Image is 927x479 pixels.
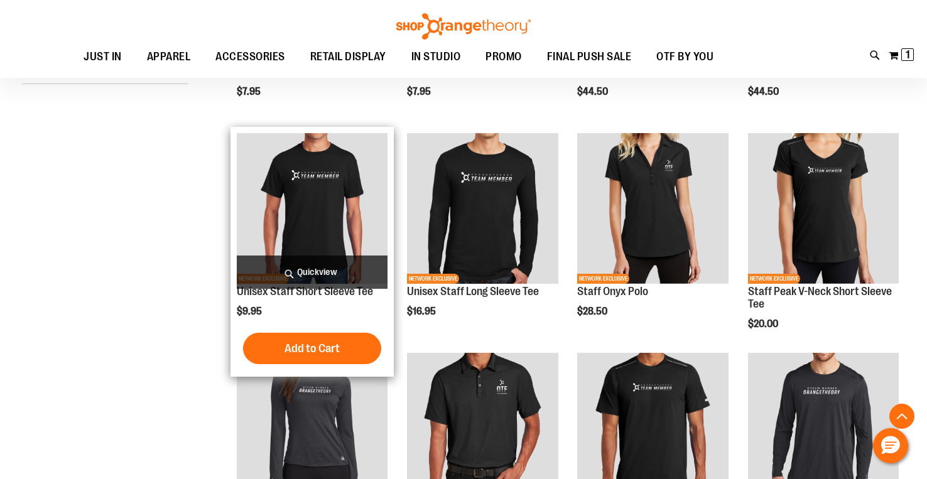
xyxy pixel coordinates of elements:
span: ACCESSORIES [215,43,285,71]
a: Product image for Unisex Short Sleeve T-ShirtNETWORK EXCLUSIVE [237,133,388,286]
span: OTF BY YOU [656,43,713,71]
img: Product image for Unisex Short Sleeve T-Shirt [237,133,388,284]
img: Product image for Peak V-Neck Short Sleeve Tee [748,133,899,284]
img: Shop Orangetheory [394,13,533,40]
span: $7.95 [237,86,263,97]
button: Hello, have a question? Let’s chat. [873,428,908,463]
span: 1 [906,48,910,61]
a: Staff Smooth Fleece Jacket [577,65,706,78]
a: Unisex Staff Long Sleeve Tee [407,285,539,298]
span: NETWORK EXCLUSIVE [407,274,459,284]
span: APPAREL [147,43,191,71]
div: product [571,127,734,349]
span: $16.95 [407,306,438,317]
span: Add to Cart [285,342,340,355]
a: NAME BADGE [407,65,468,78]
span: PROMO [485,43,522,71]
a: PROMO [473,43,534,72]
div: product [230,127,394,377]
a: APPAREL [134,43,203,72]
button: Add to Cart [243,333,381,364]
a: RETAIL DISPLAY [298,43,399,72]
a: Product image for Peak V-Neck Short Sleeve TeeNETWORK EXCLUSIVE [748,133,899,286]
a: IN STUDIO [399,43,474,71]
img: Product image for Unisex Long Sleeve T-Shirt [407,133,558,284]
a: Staff Peak V-Neck Short Sleeve Tee [748,285,892,310]
img: Product image for Onyx Polo [577,133,728,284]
a: JUST IN [71,43,134,72]
span: FINAL PUSH SALE [547,43,632,71]
a: NAME BADGE (Blank) [237,65,332,78]
a: Product image for Onyx PoloNETWORK EXCLUSIVE [577,133,728,286]
span: NETWORK EXCLUSIVE [748,274,800,284]
div: product [742,127,905,362]
span: $44.50 [748,86,781,97]
button: Back To Top [889,404,914,429]
a: Unisex Staff Short Sleeve Tee [237,285,373,298]
span: JUST IN [84,43,122,71]
span: $9.95 [237,306,264,317]
div: product [401,127,564,349]
a: ACCESSORIES [203,43,298,72]
a: Quickview [237,256,388,289]
span: $7.95 [407,86,433,97]
a: Staff Smooth Fleece Jacket [748,65,877,78]
span: $28.50 [577,306,609,317]
a: Product image for Unisex Long Sleeve T-ShirtNETWORK EXCLUSIVE [407,133,558,286]
span: $20.00 [748,318,780,330]
span: RETAIL DISPLAY [310,43,386,71]
a: Staff Onyx Polo [577,285,648,298]
span: IN STUDIO [411,43,461,71]
span: $44.50 [577,86,610,97]
span: NETWORK EXCLUSIVE [577,274,629,284]
a: FINAL PUSH SALE [534,43,644,72]
a: OTF BY YOU [644,43,726,72]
